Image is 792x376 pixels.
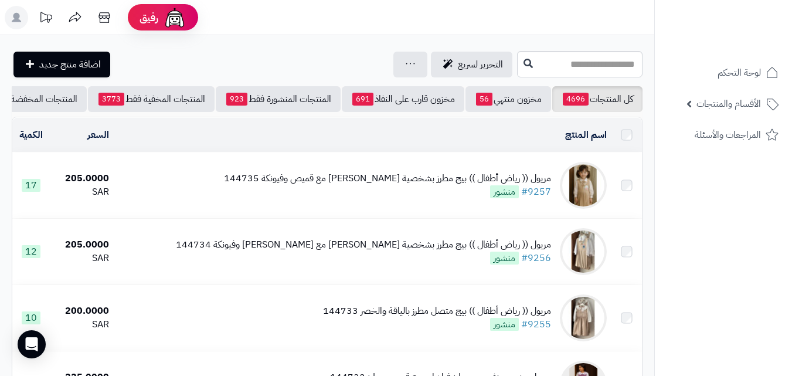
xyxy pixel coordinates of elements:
a: اضافة منتج جديد [13,52,110,77]
a: الكمية [19,128,43,142]
span: منشور [490,252,519,265]
a: #9255 [521,317,551,331]
a: #9256 [521,251,551,265]
a: المراجعات والأسئلة [662,121,785,149]
div: مريول (( رياض أطفال )) بيج متصل مطرز بالياقة والخصر 144733 [323,304,551,318]
span: 10 [22,311,40,324]
span: لوحة التحكم [718,65,761,81]
a: تحديثات المنصة [31,6,60,32]
span: 17 [22,179,40,192]
a: التحرير لسريع [431,52,512,77]
div: مريول (( رياض أطفال )) بيج مطرز بشخصية [PERSON_NAME] مع قميص وفيونكة 144735 [224,172,551,185]
span: منشور [490,185,519,198]
a: لوحة التحكم [662,59,785,87]
span: 4696 [563,93,589,106]
a: #9257 [521,185,551,199]
span: التحرير لسريع [458,57,503,72]
a: كل المنتجات4696 [552,86,643,112]
span: الأقسام والمنتجات [696,96,761,112]
div: 200.0000 [54,304,109,318]
span: 923 [226,93,247,106]
span: 12 [22,245,40,258]
img: logo-2.png [712,31,781,56]
a: المنتجات المخفية فقط3773 [88,86,215,112]
a: اسم المنتج [565,128,607,142]
img: مريول (( رياض أطفال )) بيج مطرز بشخصية سينامورول مع قميص وفيونكة 144735 [560,162,607,209]
span: رفيق [140,11,158,25]
span: المراجعات والأسئلة [695,127,761,143]
a: مخزون منتهي56 [465,86,551,112]
div: SAR [54,252,109,265]
div: مريول (( رياض أطفال )) بيج مطرز بشخصية [PERSON_NAME] مع [PERSON_NAME] وفيونكة 144734 [176,238,551,252]
span: 56 [476,93,492,106]
img: مريول (( رياض أطفال )) بيج مطرز بشخصية ستيتش مع قميص وفيونكة 144734 [560,228,607,275]
span: اضافة منتج جديد [39,57,101,72]
span: 691 [352,93,373,106]
img: ai-face.png [163,6,186,29]
a: السعر [87,128,109,142]
div: SAR [54,318,109,331]
a: المنتجات المنشورة فقط923 [216,86,341,112]
div: SAR [54,185,109,199]
span: منشور [490,318,519,331]
img: مريول (( رياض أطفال )) بيج متصل مطرز بالياقة والخصر 144733 [560,294,607,341]
div: 205.0000 [54,238,109,252]
a: مخزون قارب على النفاذ691 [342,86,464,112]
span: 3773 [98,93,124,106]
div: Open Intercom Messenger [18,330,46,358]
div: 205.0000 [54,172,109,185]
